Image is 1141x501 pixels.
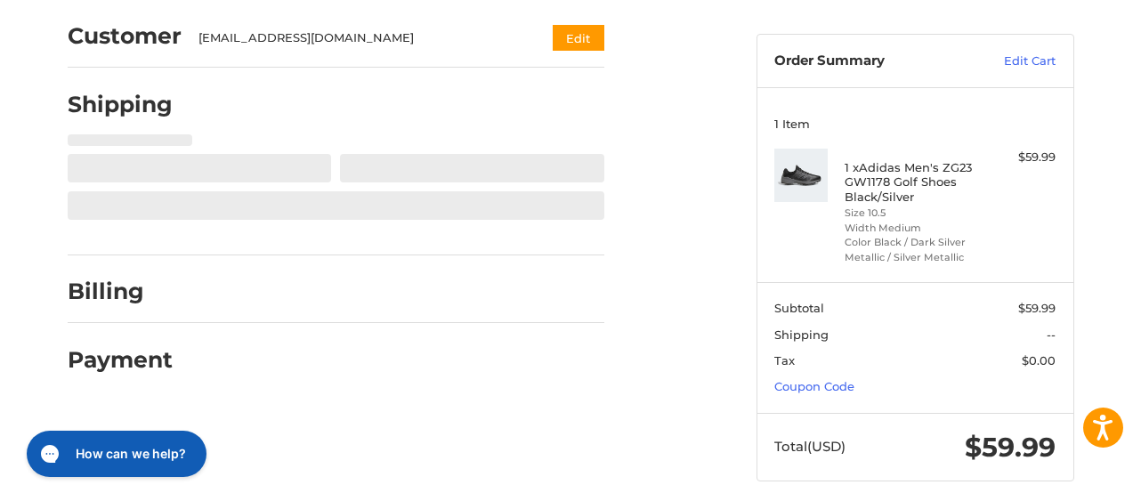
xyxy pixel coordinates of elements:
[845,206,981,221] li: Size 10.5
[1022,353,1056,368] span: $0.00
[774,117,1056,131] h3: 1 Item
[774,327,829,342] span: Shipping
[774,438,846,455] span: Total (USD)
[1018,301,1056,315] span: $59.99
[68,346,173,374] h2: Payment
[774,53,966,70] h3: Order Summary
[774,379,854,393] a: Coupon Code
[845,221,981,236] li: Width Medium
[966,53,1056,70] a: Edit Cart
[1047,327,1056,342] span: --
[965,431,1056,464] span: $59.99
[845,160,981,204] h4: 1 x Adidas Men's ZG23 GW1178 Golf Shoes Black/Silver
[845,235,981,264] li: Color Black / Dark Silver Metallic / Silver Metallic
[774,301,824,315] span: Subtotal
[553,25,604,51] button: Edit
[985,149,1056,166] div: $59.99
[198,29,518,47] div: [EMAIL_ADDRESS][DOMAIN_NAME]
[994,453,1141,501] iframe: Google Customer Reviews
[68,91,173,118] h2: Shipping
[68,278,172,305] h2: Billing
[18,424,213,483] iframe: Gorgias live chat messenger
[774,353,795,368] span: Tax
[68,22,182,50] h2: Customer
